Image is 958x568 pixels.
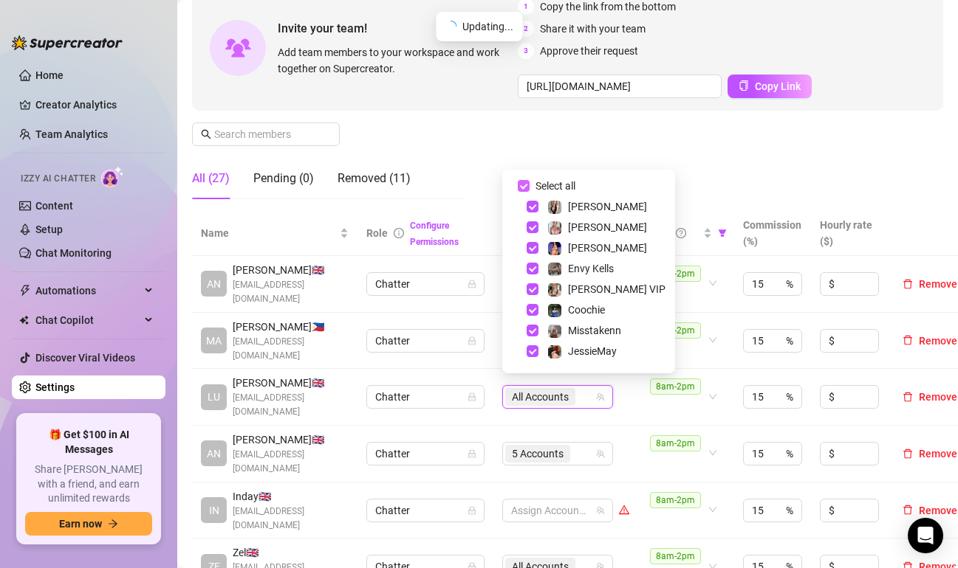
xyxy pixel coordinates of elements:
[527,263,538,274] span: Select tree node
[505,388,575,406] span: All Accounts
[650,266,701,282] span: 8am-2pm
[35,224,63,235] a: Setup
[527,345,538,357] span: Select tree node
[728,75,812,98] button: Copy Link
[108,519,118,529] span: arrow-right
[596,392,605,401] span: team
[650,492,701,508] span: 8am-2pm
[919,278,957,290] span: Remove
[619,505,629,515] span: warning
[596,449,605,458] span: team
[375,386,476,408] span: Chatter
[518,43,534,59] span: 3
[207,446,221,462] span: AN
[192,211,357,256] th: Name
[233,278,349,306] span: [EMAIL_ADDRESS][DOMAIN_NAME]
[208,389,220,405] span: LU
[12,35,123,50] img: logo-BBDzfeDw.svg
[568,221,647,233] span: [PERSON_NAME]
[715,222,730,244] span: filter
[201,225,337,241] span: Name
[548,263,561,276] img: Envy Kells
[35,93,154,117] a: Creator Analytics
[548,345,561,359] img: JessieMay
[527,304,538,316] span: Select tree node
[739,80,749,91] span: copy
[908,518,943,553] div: Open Intercom Messenger
[903,448,913,459] span: delete
[527,201,538,212] span: Select tree node
[676,228,686,238] span: question-circle
[903,392,913,402] span: delete
[35,69,64,81] a: Home
[101,166,124,187] img: AI Chatter
[19,315,29,325] img: Chat Copilot
[25,512,152,536] button: Earn nowarrow-right
[548,325,561,338] img: Misstakenn
[233,262,349,278] span: [PERSON_NAME] 🇬🇧
[201,129,211,139] span: search
[734,211,811,256] th: Commission (%)
[919,448,957,460] span: Remove
[214,126,319,142] input: Search members
[468,449,476,458] span: lock
[35,128,108,140] a: Team Analytics
[568,201,647,212] span: [PERSON_NAME]
[568,263,614,274] span: Envy Kells
[540,43,638,59] span: Approve their request
[568,304,605,316] span: Coochie
[192,170,230,187] div: All (27)
[755,80,801,92] span: Copy Link
[548,304,561,317] img: Coochie
[278,44,512,77] span: Add team members to your workspace and work together on Supercreator.
[650,322,701,339] span: 8am-2pm
[278,19,518,38] span: Invite your team!
[233,505,349,533] span: [EMAIL_ADDRESS][DOMAIN_NAME]
[35,279,140,302] span: Automations
[25,428,152,457] span: 🎁 Get $100 in AI Messages
[233,544,349,561] span: Zel 🇬🇧
[233,319,349,335] span: [PERSON_NAME] 🇵🇭
[527,283,538,295] span: Select tree node
[512,389,569,405] span: All Accounts
[527,221,538,233] span: Select tree node
[394,228,404,238] span: info-circle
[568,325,621,336] span: Misstakenn
[548,201,561,214] img: Marie Free
[19,285,31,297] span: thunderbolt
[919,335,957,347] span: Remove
[468,336,476,345] span: lock
[650,378,701,395] span: 8am-2pm
[21,172,95,186] span: Izzy AI Chatter
[903,505,913,515] span: delete
[233,391,349,419] span: [EMAIL_ADDRESS][DOMAIN_NAME]
[35,308,140,332] span: Chat Copilot
[903,335,913,345] span: delete
[209,502,219,519] span: IN
[206,333,222,349] span: MA
[903,279,913,289] span: delete
[548,221,561,235] img: Lana
[468,392,476,401] span: lock
[468,280,476,288] span: lock
[375,330,476,352] span: Chatter
[505,445,570,463] span: 5 Accounts
[512,446,564,462] span: 5 Accounts
[35,352,135,364] a: Discover Viral Videos
[253,170,314,187] div: Pending (0)
[375,499,476,522] span: Chatter
[233,432,349,448] span: [PERSON_NAME] 🇬🇧
[540,21,646,37] span: Share it with your team
[811,211,888,256] th: Hourly rate ($)
[527,242,538,254] span: Select tree node
[919,391,957,403] span: Remove
[530,178,581,194] span: Select all
[462,18,513,35] span: Updating...
[233,448,349,476] span: [EMAIL_ADDRESS][DOMAIN_NAME]
[650,548,701,564] span: 8am-2pm
[548,242,561,255] img: Chyna
[35,200,73,212] a: Content
[25,463,152,506] span: Share [PERSON_NAME] with a friend, and earn unlimited rewards
[568,242,647,254] span: [PERSON_NAME]
[468,506,476,515] span: lock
